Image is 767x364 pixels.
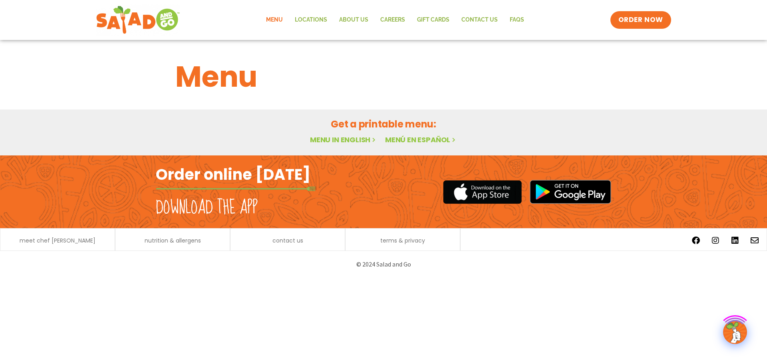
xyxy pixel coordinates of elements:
img: fork [156,187,316,191]
a: Menu [260,11,289,29]
a: Menu in English [310,135,377,145]
h2: Get a printable menu: [175,117,592,131]
a: ORDER NOW [610,11,671,29]
a: Contact Us [455,11,504,29]
a: meet chef [PERSON_NAME] [20,238,95,243]
nav: Menu [260,11,530,29]
a: Menú en español [385,135,457,145]
span: ORDER NOW [618,15,663,25]
img: appstore [443,179,522,205]
a: GIFT CARDS [411,11,455,29]
img: new-SAG-logo-768×292 [96,4,180,36]
p: © 2024 Salad and Go [160,259,607,270]
a: Careers [374,11,411,29]
a: terms & privacy [380,238,425,243]
img: google_play [530,180,611,204]
h1: Menu [175,55,592,98]
a: nutrition & allergens [145,238,201,243]
h2: Download the app [156,197,258,219]
a: Locations [289,11,333,29]
a: About Us [333,11,374,29]
a: FAQs [504,11,530,29]
a: contact us [272,238,303,243]
h2: Order online [DATE] [156,165,310,184]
